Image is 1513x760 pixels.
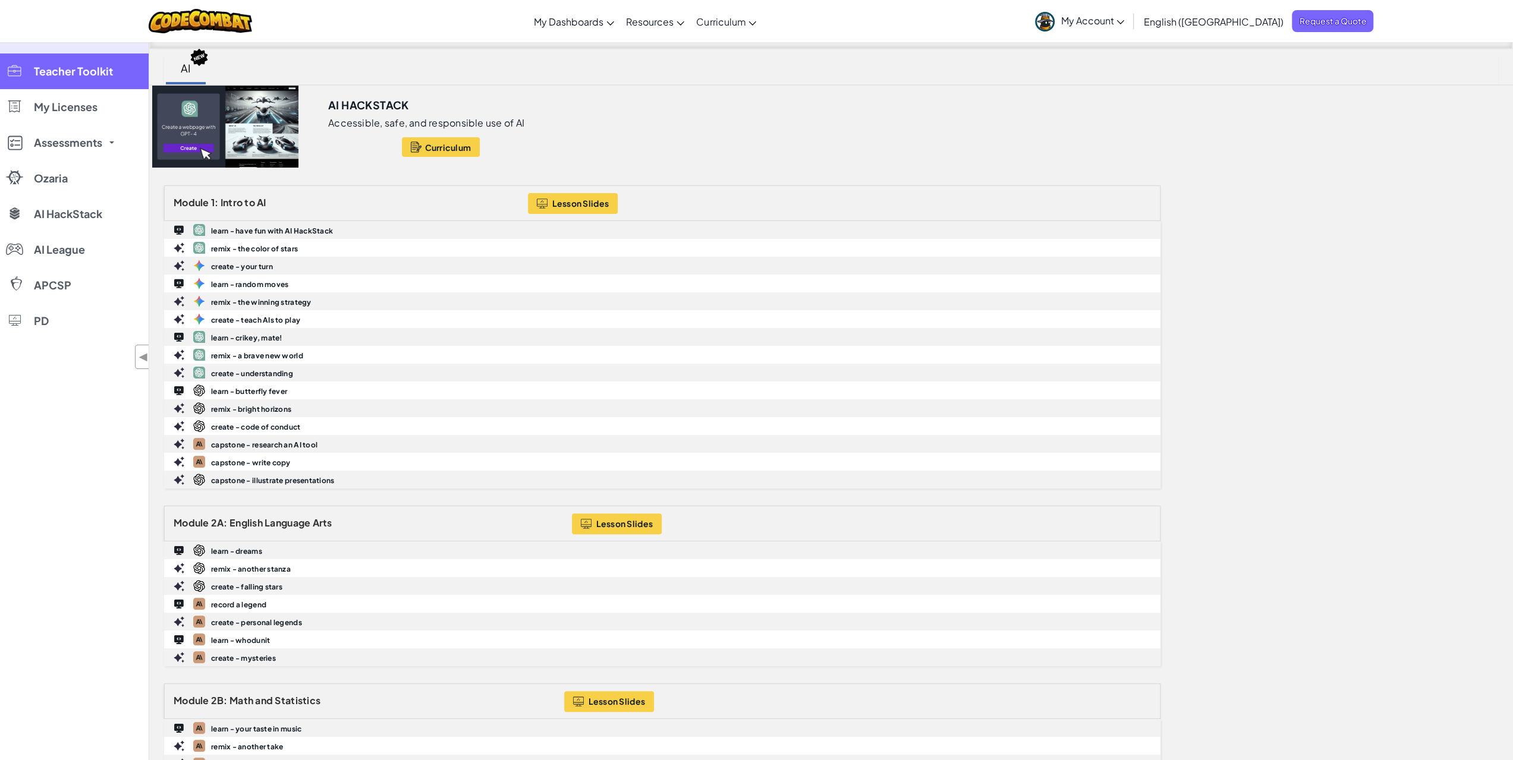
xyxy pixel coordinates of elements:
[164,577,1160,595] a: create - falling stars
[174,599,184,608] img: IconLearn.svg
[211,405,291,414] b: remix - bright horizons
[164,399,1160,417] a: remix - bright horizons
[174,403,184,414] img: IconCreate.svg
[174,474,184,485] img: IconCreate.svg
[211,196,266,209] span: 1: Intro to AI
[174,694,209,707] span: Module
[596,519,653,528] span: Lesson Slides
[174,386,184,395] img: IconLearn.svg
[164,364,1160,381] a: create - understanding
[193,616,205,627] img: claude-sonnet-4-20250514
[211,582,282,591] b: create - falling stars
[211,742,283,751] b: remix - another take
[1035,12,1055,31] img: avatar
[696,15,746,28] span: Curriculum
[211,422,300,431] b: create - code of conduct
[211,458,291,467] b: capstone - write copy
[193,456,205,468] img: claude-sonnet-4-20250514
[193,580,205,592] img: dall-e-3
[211,369,293,378] b: create - understanding
[174,439,184,449] img: IconCreate.svg
[193,384,205,396] img: dall-e-3
[424,143,471,152] span: Curriculum
[164,630,1160,648] a: learn - whodunit
[211,333,282,342] b: learn - crikey, mate!
[164,417,1160,435] a: create - code of conduct
[164,595,1160,613] a: record a legend
[174,581,184,591] img: IconCreate.svg
[528,5,620,37] a: My Dashboards
[34,173,68,184] span: Ozaria
[164,275,1160,292] a: learn - random moves
[1143,15,1283,28] span: English ([GEOGRAPHIC_DATA])
[164,648,1160,666] a: create - mysteries
[211,387,287,396] b: learn - butterfly fever
[193,544,205,556] img: dall-e-3
[193,722,205,734] img: claude-sonnet-4-20250514
[174,635,184,644] img: IconLearn.svg
[211,476,334,485] b: capstone - illustrate presentations
[211,694,320,707] span: 2B: Math and Statistics
[564,691,654,712] a: Lesson Slides
[211,244,298,253] b: remix - the color of stars
[164,613,1160,630] a: create - personal legends
[402,137,480,157] button: Curriculum
[174,516,209,529] span: Module
[193,420,205,432] img: dall-e-3
[193,651,205,663] img: claude-sonnet-4-20250514
[528,193,618,214] button: Lesson Slides
[193,367,205,379] img: gpt-4o-2024-11-20
[211,547,262,556] b: learn - dreams
[164,381,1160,399] a: learn - butterfly fever
[164,221,1160,239] a: learn - have fun with AI HackStack
[164,453,1160,471] a: capstone - write copy
[164,328,1160,346] a: learn - crikey, mate!
[174,196,209,209] span: Module
[174,616,184,627] img: IconCreate.svg
[174,545,184,554] img: IconLearn.svg
[328,96,409,114] h3: AI HackStack
[193,349,205,361] img: gpt-4.1-2025-04-14
[34,209,102,219] span: AI HackStack
[211,316,300,324] b: create - teach AIs to play
[534,15,603,28] span: My Dashboards
[174,296,184,307] img: IconCreate.svg
[211,298,312,307] b: remix - the winning strategy
[193,474,205,485] img: dall-e-3
[174,349,184,360] img: IconCreate.svg
[193,277,205,289] img: gemini-2.5-flash
[174,740,184,751] img: IconCreate.svg
[588,696,645,706] span: Lesson Slides
[211,654,276,663] b: create - mysteries
[211,262,273,271] b: create - your turn
[193,331,205,343] img: gpt-4.1-2025-04-14
[1292,10,1373,32] span: Request a Quote
[174,563,184,573] img: IconCreate.svg
[174,279,184,288] img: IconLearn.svg
[1029,2,1130,40] a: My Account
[164,257,1160,275] a: create - your turn
[193,295,205,307] img: gemini-2.5-flash
[174,456,184,467] img: IconCreate.svg
[626,15,674,28] span: Resources
[174,242,184,253] img: IconCreate.svg
[164,737,1160,755] a: remix - another take
[174,314,184,324] img: IconCreate.svg
[164,346,1160,364] a: remix - a brave new world
[1137,5,1289,37] a: English ([GEOGRAPHIC_DATA])
[34,66,113,77] span: Teacher Toolkit
[139,348,149,365] span: ◀
[328,117,524,129] p: Accessible, safe, and responsible use of AI
[174,723,184,732] img: IconLearn.svg
[193,562,205,574] img: dall-e-3
[164,310,1160,328] a: create - teach AIs to play
[211,565,291,573] b: remix - another stanza
[193,633,205,645] img: claude-sonnet-4-20250514
[620,5,690,37] a: Resources
[34,244,85,255] span: AI League
[193,260,205,272] img: gemini-2.5-flash
[174,652,184,663] img: IconCreate.svg
[211,600,266,609] b: record a legend
[164,719,1160,737] a: learn - your taste in music
[34,137,102,148] span: Assessments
